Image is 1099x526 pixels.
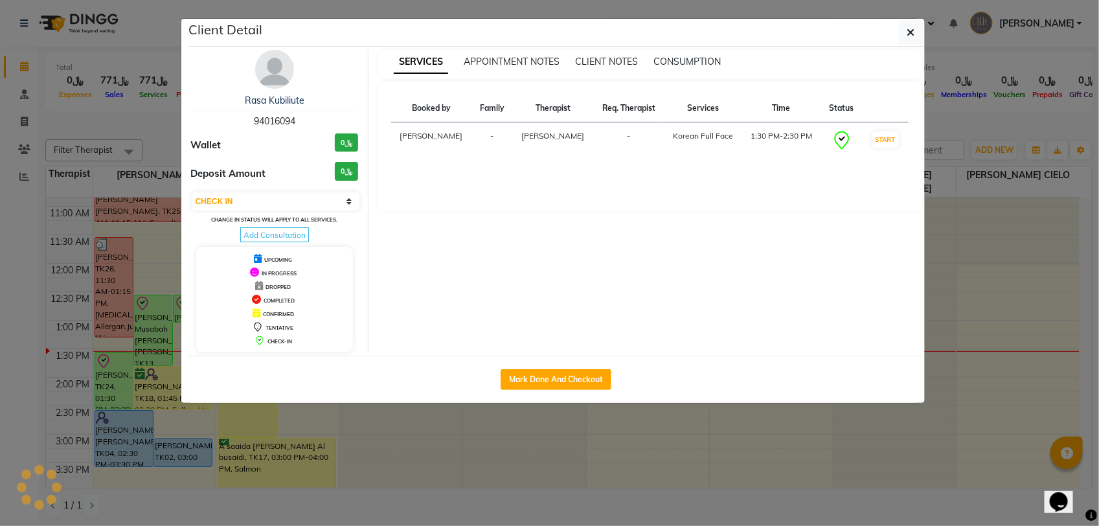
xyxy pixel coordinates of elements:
[593,95,664,122] th: Req. Therapist
[821,95,863,122] th: Status
[742,122,821,159] td: 1:30 PM-2:30 PM
[471,122,513,159] td: -
[872,131,899,148] button: START
[593,122,664,159] td: -
[394,51,448,74] span: SERVICES
[391,122,471,159] td: [PERSON_NAME]
[191,166,266,181] span: Deposit Amount
[513,95,593,122] th: Therapist
[266,325,293,331] span: TENTATIVE
[1045,474,1086,513] iframe: chat widget
[335,133,358,152] h3: ﷼0
[664,95,742,122] th: Services
[264,257,292,263] span: UPCOMING
[264,297,295,304] span: COMPLETED
[262,270,297,277] span: IN PROGRESS
[263,311,294,317] span: CONFIRMED
[335,162,358,181] h3: ﷼0
[254,115,295,127] span: 94016094
[464,56,560,67] span: APPOINTMENT NOTES
[211,216,337,223] small: Change in status will apply to all services.
[240,227,309,242] span: Add Consultation
[245,95,304,106] a: Rasa Kubiliute
[471,95,513,122] th: Family
[191,138,221,153] span: Wallet
[672,130,734,142] div: Korean Full Face
[255,50,294,89] img: avatar
[575,56,638,67] span: CLIENT NOTES
[742,95,821,122] th: Time
[522,131,585,141] span: [PERSON_NAME]
[267,338,292,345] span: CHECK-IN
[189,20,263,40] h5: Client Detail
[501,369,611,390] button: Mark Done And Checkout
[653,56,721,67] span: CONSUMPTION
[391,95,471,122] th: Booked by
[266,284,291,290] span: DROPPED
